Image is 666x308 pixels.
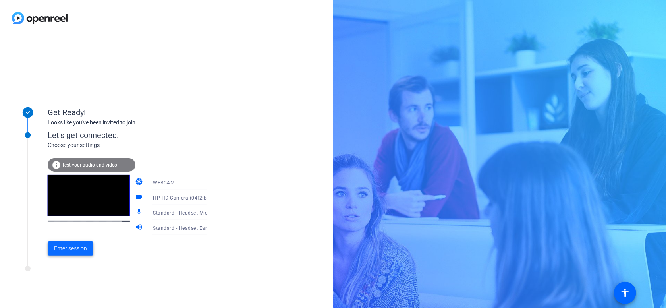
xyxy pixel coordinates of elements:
mat-icon: mic_none [135,208,145,217]
div: Looks like you've been invited to join [48,118,207,127]
span: HP HD Camera (04f2:b6bf) [153,194,216,201]
mat-icon: info [52,160,61,170]
span: Test your audio and video [62,162,117,168]
button: Enter session [48,241,93,256]
mat-icon: camera [135,178,145,187]
mat-icon: volume_up [135,223,145,232]
span: Standard - Headset Earphone (2- Poly Voyager Focus 2 Series) (047f:0154) [153,225,328,231]
mat-icon: accessibility [620,288,630,298]
span: Enter session [54,244,87,253]
span: WEBCAM [153,180,175,186]
span: Standard - Headset Microphone (2- Poly Voyager Focus 2 Series) (047f:0154) [153,209,333,216]
div: Let's get connected. [48,129,223,141]
div: Get Ready! [48,107,207,118]
div: Choose your settings [48,141,223,149]
mat-icon: videocam [135,193,145,202]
